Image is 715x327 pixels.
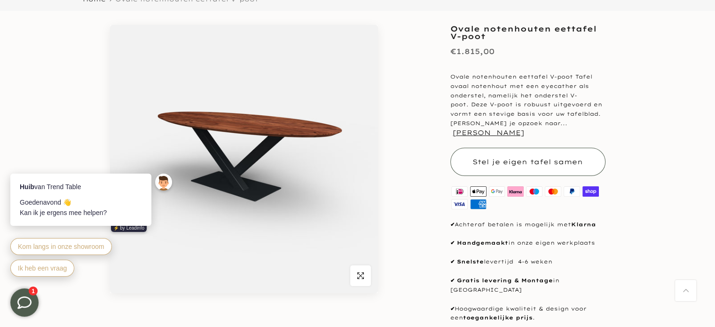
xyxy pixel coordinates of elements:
[450,305,455,312] strong: ✔
[469,185,487,198] img: apple pay
[450,198,469,211] img: visa
[1,128,184,288] iframe: bot-iframe
[450,25,605,40] h1: Ovale notenhouten eettafel V-poot
[457,258,484,265] strong: Snelste
[453,128,524,137] button: [PERSON_NAME]
[457,239,508,246] strong: Handgemaakt
[450,185,469,198] img: ideal
[450,220,605,230] p: Achteraf betalen is mogelijk met
[17,136,66,144] span: Ik heb een vraag
[450,239,605,248] p: in onze eigen werkplaats
[450,276,605,295] p: in [GEOGRAPHIC_DATA]
[581,185,600,198] img: shopify pay
[450,148,605,176] button: Stel je eigen tafel samen
[571,221,596,228] strong: Klarna
[450,258,455,265] strong: ✔
[450,304,605,323] p: Hoogwaardige kwaliteit & design voor een .
[450,277,455,284] strong: ✔
[450,257,605,267] p: levertijd 4-6 weken
[450,221,455,228] strong: ✔
[457,277,553,284] strong: Gratis levering & Montage
[450,239,455,246] strong: ✔
[472,158,583,166] span: Stel je eigen tafel samen
[450,72,605,138] p: Ovale notenhouten eettafel V-poot Tafel ovaal notenhout met een eyecather als onderstel, namelijk...
[469,198,487,211] img: american express
[9,131,73,148] button: Ik heb een vraag
[450,45,495,58] div: €1.815,00
[463,314,533,321] strong: toegankelijke prijs
[544,185,563,198] img: master
[525,185,544,198] img: maestro
[487,185,506,198] img: google pay
[562,185,581,198] img: paypal
[1,279,48,326] iframe: toggle-frame
[675,280,696,301] a: Terug naar boven
[506,185,525,198] img: klarna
